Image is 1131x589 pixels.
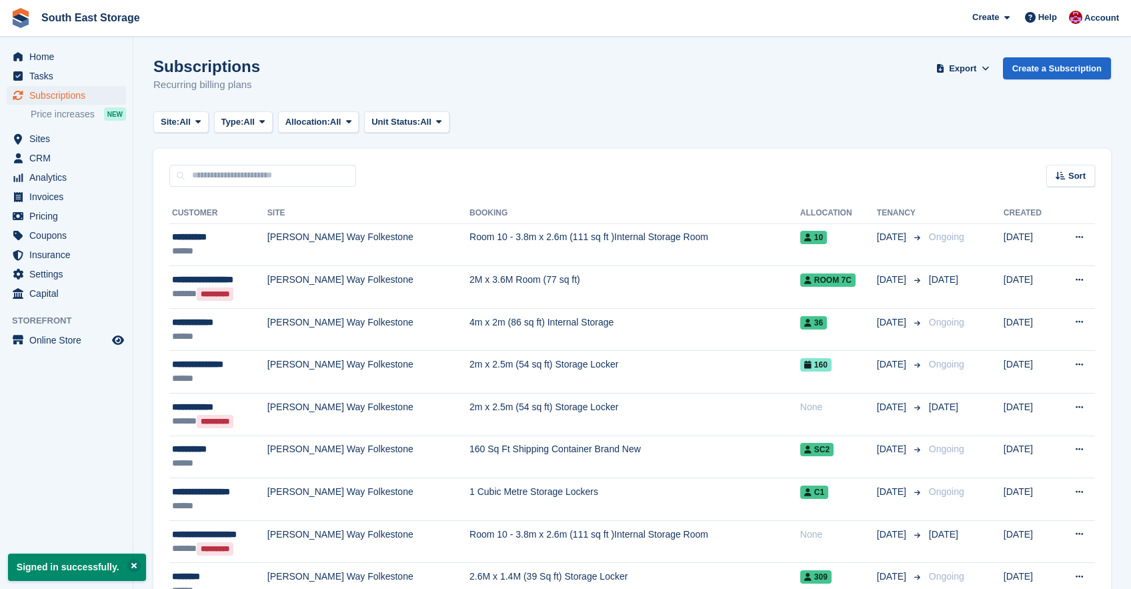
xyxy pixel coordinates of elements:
[29,226,109,245] span: Coupons
[7,67,126,85] a: menu
[1084,11,1119,25] span: Account
[877,570,909,584] span: [DATE]
[469,436,800,478] td: 160 Sq Ft Shipping Container Brand New
[929,444,964,454] span: Ongoing
[1004,436,1056,478] td: [DATE]
[7,331,126,350] a: menu
[7,129,126,148] a: menu
[877,316,909,330] span: [DATE]
[800,203,877,224] th: Allocation
[161,115,179,129] span: Site:
[278,111,359,133] button: Allocation: All
[267,351,469,394] td: [PERSON_NAME] Way Folkestone
[371,115,420,129] span: Unit Status:
[110,332,126,348] a: Preview store
[7,265,126,283] a: menu
[29,86,109,105] span: Subscriptions
[153,111,209,133] button: Site: All
[800,570,832,584] span: 309
[267,394,469,436] td: [PERSON_NAME] Way Folkestone
[1038,11,1057,24] span: Help
[469,478,800,521] td: 1 Cubic Metre Storage Lockers
[29,187,109,206] span: Invoices
[469,203,800,224] th: Booking
[7,149,126,167] a: menu
[31,107,126,121] a: Price increases NEW
[364,111,449,133] button: Unit Status: All
[929,486,964,497] span: Ongoing
[1003,57,1111,79] a: Create a Subscription
[1004,203,1056,224] th: Created
[243,115,255,129] span: All
[800,486,828,499] span: C1
[29,67,109,85] span: Tasks
[29,245,109,264] span: Insurance
[267,203,469,224] th: Site
[267,308,469,351] td: [PERSON_NAME] Way Folkestone
[469,520,800,563] td: Room 10 - 3.8m x 2.6m (111 sq ft )Internal Storage Room
[877,442,909,456] span: [DATE]
[29,265,109,283] span: Settings
[800,316,827,330] span: 36
[7,86,126,105] a: menu
[929,359,964,370] span: Ongoing
[169,203,267,224] th: Customer
[929,571,964,582] span: Ongoing
[469,266,800,309] td: 2M x 3.6M Room (77 sq ft)
[29,168,109,187] span: Analytics
[877,528,909,542] span: [DATE]
[929,317,964,328] span: Ongoing
[1068,169,1086,183] span: Sort
[800,231,827,244] span: 10
[420,115,431,129] span: All
[267,223,469,266] td: [PERSON_NAME] Way Folkestone
[267,520,469,563] td: [PERSON_NAME] Way Folkestone
[221,115,244,129] span: Type:
[877,358,909,372] span: [DATE]
[29,129,109,148] span: Sites
[1004,308,1056,351] td: [DATE]
[877,203,924,224] th: Tenancy
[929,529,958,540] span: [DATE]
[469,223,800,266] td: Room 10 - 3.8m x 2.6m (111 sq ft )Internal Storage Room
[104,107,126,121] div: NEW
[7,187,126,206] a: menu
[800,443,834,456] span: SC2
[1004,266,1056,309] td: [DATE]
[11,8,31,28] img: stora-icon-8386f47178a22dfd0bd8f6a31ec36ba5ce8667c1dd55bd0f319d3a0aa187defe.svg
[800,358,832,372] span: 160
[1069,11,1082,24] img: Roger Norris
[7,47,126,66] a: menu
[972,11,999,24] span: Create
[877,485,909,499] span: [DATE]
[800,528,877,542] div: None
[12,314,133,328] span: Storefront
[1004,478,1056,521] td: [DATE]
[29,284,109,303] span: Capital
[469,394,800,436] td: 2m x 2.5m (54 sq ft) Storage Locker
[285,115,330,129] span: Allocation:
[8,554,146,581] p: Signed in successfully.
[29,47,109,66] span: Home
[267,266,469,309] td: [PERSON_NAME] Way Folkestone
[1004,223,1056,266] td: [DATE]
[29,207,109,225] span: Pricing
[36,7,145,29] a: South East Storage
[7,245,126,264] a: menu
[800,273,856,287] span: Room 7c
[469,351,800,394] td: 2m x 2.5m (54 sq ft) Storage Locker
[31,108,95,121] span: Price increases
[29,331,109,350] span: Online Store
[1004,394,1056,436] td: [DATE]
[949,62,976,75] span: Export
[877,400,909,414] span: [DATE]
[330,115,341,129] span: All
[153,77,260,93] p: Recurring billing plans
[1004,351,1056,394] td: [DATE]
[1004,520,1056,563] td: [DATE]
[7,284,126,303] a: menu
[469,308,800,351] td: 4m x 2m (86 sq ft) Internal Storage
[29,149,109,167] span: CRM
[7,168,126,187] a: menu
[929,231,964,242] span: Ongoing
